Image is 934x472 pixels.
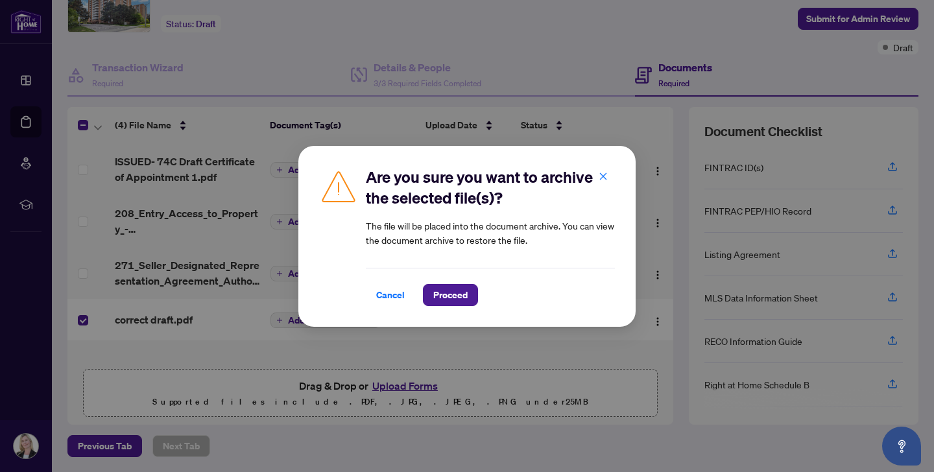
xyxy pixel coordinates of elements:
[423,284,478,306] button: Proceed
[599,171,608,180] span: close
[433,285,468,305] span: Proceed
[319,167,358,206] img: Caution Icon
[366,284,415,306] button: Cancel
[882,427,921,466] button: Open asap
[376,285,405,305] span: Cancel
[366,218,615,247] article: The file will be placed into the document archive. You can view the document archive to restore t...
[366,167,615,208] h2: Are you sure you want to archive the selected file(s)?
